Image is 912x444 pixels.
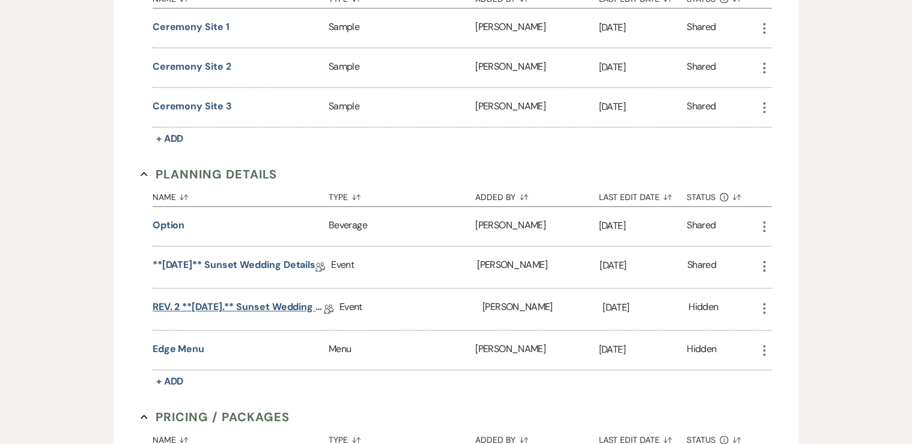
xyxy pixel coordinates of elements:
button: Pricing / Packages [141,408,290,426]
div: Sample [329,88,475,127]
button: Ceremony Site 2 [153,59,231,74]
div: Hidden [687,342,716,358]
button: Option [153,218,185,233]
p: [DATE] [598,99,687,115]
p: [DATE] [603,300,689,315]
span: Status [687,193,716,201]
button: + Add [153,373,187,390]
div: Shared [687,20,716,36]
p: [DATE] [598,59,687,75]
button: Last Edit Date [598,183,687,206]
button: + Add [153,130,187,147]
p: [DATE] [598,342,687,357]
div: [PERSON_NAME] [475,207,598,246]
a: **[DATE]** Sunset Wedding Details [153,258,315,276]
span: Status [687,436,716,444]
p: [DATE] [598,20,687,35]
div: [PERSON_NAME] [475,8,598,47]
button: Name [153,183,329,206]
button: Status [687,183,757,206]
p: [DATE] [600,258,687,273]
span: + Add [156,132,184,145]
button: Added By [475,183,598,206]
div: [PERSON_NAME] [475,48,598,87]
div: Shared [687,59,716,76]
p: [DATE] [598,218,687,234]
div: Shared [687,218,716,234]
div: Beverage [329,207,475,246]
div: Hidden [689,300,718,318]
button: Type [329,183,475,206]
button: Ceremony Site 3 [153,99,232,114]
div: Shared [687,258,716,276]
div: Menu [329,330,475,369]
div: Sample [329,48,475,87]
div: [PERSON_NAME] [475,88,598,127]
button: Ceremony Site 1 [153,20,230,34]
div: [PERSON_NAME] [477,246,600,288]
div: Shared [687,99,716,115]
div: Sample [329,8,475,47]
div: [PERSON_NAME] [482,288,603,330]
span: + Add [156,375,184,388]
div: Event [339,288,482,330]
button: Edge Menu [153,342,204,356]
div: Event [331,246,477,288]
div: [PERSON_NAME] [475,330,598,369]
a: REV. 2 **[DATE].** Sunset Wedding Details [153,300,324,318]
button: Planning Details [141,165,277,183]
